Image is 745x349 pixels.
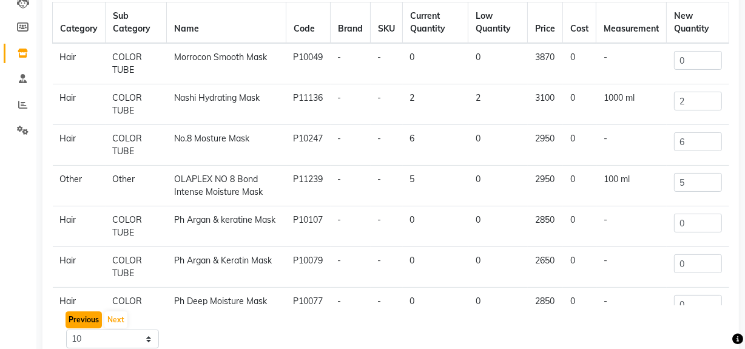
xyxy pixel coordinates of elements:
th: New Quantity [667,2,729,44]
td: - [596,125,667,166]
td: 0 [468,166,528,206]
td: Other [53,166,106,206]
td: - [331,247,371,288]
td: Hair [53,288,106,328]
td: Hair [53,125,106,166]
td: 0 [563,125,596,166]
td: 0 [403,43,468,84]
td: 6 [403,125,468,166]
td: - [371,43,403,84]
td: 5 [403,166,468,206]
td: 0 [563,43,596,84]
td: 2650 [528,247,563,288]
td: COLOR TUBE [106,206,167,247]
td: - [596,43,667,84]
td: - [331,288,371,328]
td: - [371,288,403,328]
th: SKU [371,2,403,44]
td: - [596,206,667,247]
td: - [331,125,371,166]
td: 0 [563,84,596,125]
th: Measurement [596,2,667,44]
td: 0 [403,288,468,328]
td: 2950 [528,166,563,206]
td: Morrocon Smooth Mask [167,43,286,84]
td: - [371,206,403,247]
td: Hair [53,247,106,288]
td: - [371,125,403,166]
th: Name [167,2,286,44]
td: 2850 [528,288,563,328]
td: Ph Argan & Keratin Mask [167,247,286,288]
td: 0 [468,288,528,328]
td: - [331,84,371,125]
td: Ph Argan & keratine Mask [167,206,286,247]
td: COLOR TUBE [106,125,167,166]
td: P10049 [286,43,331,84]
td: COLOR TUBE [106,288,167,328]
td: 0 [563,166,596,206]
td: Hair [53,206,106,247]
th: Cost [563,2,596,44]
td: 2 [403,84,468,125]
th: Low Quantity [468,2,528,44]
td: 3870 [528,43,563,84]
td: COLOR TUBE [106,84,167,125]
td: 2 [468,84,528,125]
td: - [331,166,371,206]
td: COLOR TUBE [106,247,167,288]
td: - [371,166,403,206]
td: - [371,84,403,125]
td: Hair [53,84,106,125]
th: Category [53,2,106,44]
td: P10247 [286,125,331,166]
td: - [331,206,371,247]
td: Other [106,166,167,206]
button: Next [104,311,127,328]
th: Current Quantity [403,2,468,44]
td: 3100 [528,84,563,125]
td: 0 [563,247,596,288]
td: OLAPLEX NO 8 Bond Intense Moisture Mask [167,166,286,206]
td: P11239 [286,166,331,206]
td: 100 ml [596,166,667,206]
td: 2850 [528,206,563,247]
th: Brand [331,2,371,44]
th: Price [528,2,563,44]
td: - [371,247,403,288]
td: Nashi Hydrating Mask [167,84,286,125]
td: 0 [468,206,528,247]
td: Ph Deep Moisture Mask [167,288,286,328]
th: Code [286,2,331,44]
td: P10107 [286,206,331,247]
td: - [596,247,667,288]
td: 0 [403,206,468,247]
td: - [331,43,371,84]
td: COLOR TUBE [106,43,167,84]
td: 0 [563,288,596,328]
td: P10077 [286,288,331,328]
td: 1000 ml [596,84,667,125]
td: 0 [468,125,528,166]
td: 0 [403,247,468,288]
td: 2950 [528,125,563,166]
td: 0 [468,43,528,84]
td: Hair [53,43,106,84]
td: 0 [563,206,596,247]
td: P10079 [286,247,331,288]
button: Previous [66,311,102,328]
td: P11136 [286,84,331,125]
th: Sub Category [106,2,167,44]
td: - [596,288,667,328]
td: 0 [468,247,528,288]
td: No.8 Mosture Mask [167,125,286,166]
